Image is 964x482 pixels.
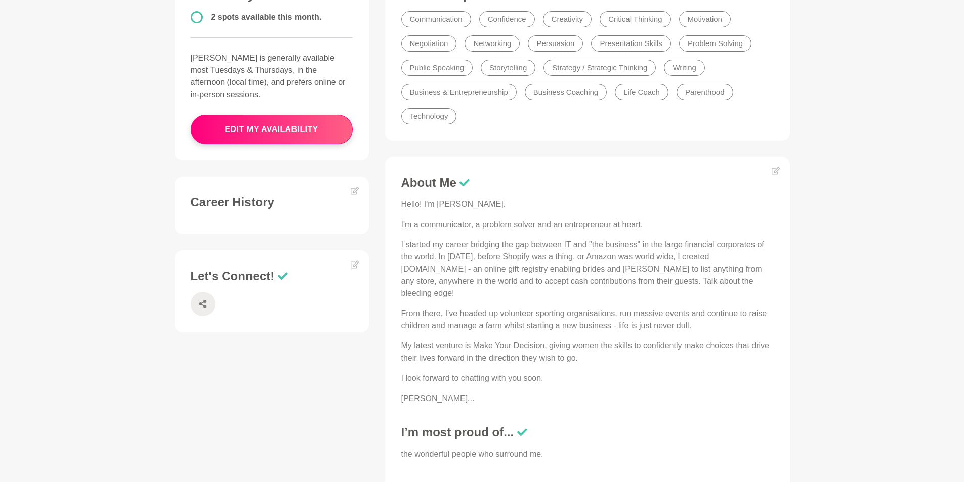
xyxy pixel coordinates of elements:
p: My latest venture is Make Your Decision, giving women the skills to confidently make choices that... [401,340,774,364]
p: [PERSON_NAME] is generally available most Tuesdays & Thursdays, in the afternoon (local time), an... [191,52,353,101]
button: edit my availability [191,115,353,144]
p: I look forward to chatting with you soon. [401,372,774,384]
h3: Let's Connect! [191,269,353,284]
h3: Career History [191,195,353,210]
a: Share [191,292,215,316]
h3: About Me [401,175,774,190]
p: the wonderful people who surround me. [401,448,774,460]
p: I started my career bridging the gap between IT and "the business" in the large financial corpora... [401,239,774,299]
p: I'm a communicator, a problem solver and an entrepreneur at heart. [401,218,774,231]
span: 2 spots available this month. [211,13,322,21]
p: Hello! I'm [PERSON_NAME]. [401,198,774,210]
p: From there, I've headed up volunteer sporting organisations, run massive events and continue to r... [401,308,774,332]
h3: I’m most proud of... [401,425,774,440]
p: [PERSON_NAME]... [401,392,774,405]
